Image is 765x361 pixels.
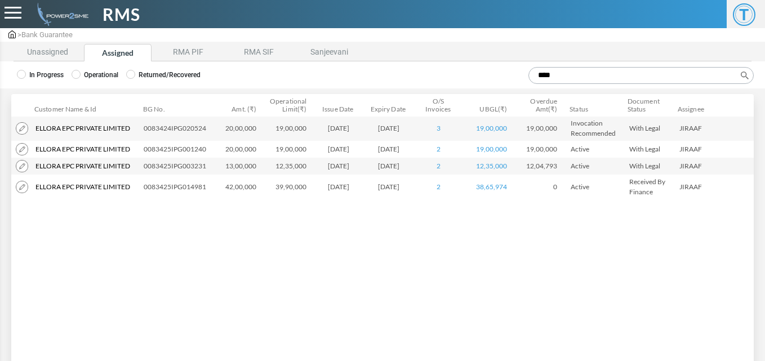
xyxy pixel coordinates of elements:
[225,44,292,61] li: RMA SIF
[416,94,466,116] th: O/S Invoices: activate to sort column ascending
[35,182,130,192] span: Ellora Epc Private Limited
[315,116,366,141] td: [DATE]
[16,181,28,193] img: modify.png
[16,143,28,155] img: modify.png
[140,94,215,116] th: BG No.: activate to sort column ascending
[625,158,675,175] td: With Legal
[566,116,625,141] td: Invocation Recommended
[215,94,265,116] th: Amt. (₹): activate to sort column ascending
[72,70,118,80] label: Operational
[437,162,441,170] a: 2
[366,94,416,116] th: Expiry Date: activate to sort column ascending
[154,44,222,61] li: RMA PIF
[528,67,754,84] input: Search:
[31,94,140,116] th: Customer Name &amp; Id: activate to sort column ascending
[437,124,441,132] a: 3
[265,141,315,158] td: 19,00,000
[566,175,625,199] td: Active
[139,141,215,158] td: 0083425IPG001240
[11,94,31,116] th: &nbsp;: activate to sort column descending
[295,44,363,61] li: Sanjeevani
[14,44,81,61] li: Unassigned
[476,162,507,170] a: 12,35,000
[625,141,675,158] td: With Legal
[215,116,265,141] td: 20,00,000
[265,158,315,175] td: 12,35,000
[366,175,416,199] td: [DATE]
[35,123,130,133] span: Ellora Epc Private Limited
[516,175,566,199] td: 0
[265,175,315,199] td: 39,90,000
[215,141,265,158] td: 20,00,000
[366,158,416,175] td: [DATE]
[476,124,507,132] a: 19,00,000
[315,141,366,158] td: [DATE]
[84,44,152,61] li: Assigned
[437,145,441,153] a: 2
[466,94,516,116] th: UBGL(₹): activate to sort column ascending
[476,145,507,153] a: 19,00,000
[476,182,507,191] a: 38,65,974
[625,116,675,141] td: With Legal
[16,160,28,172] img: modify.png
[35,144,130,154] span: Ellora Epc Private Limited
[733,3,755,26] span: T
[126,70,201,80] label: Returned/Recovered
[315,175,366,199] td: [DATE]
[516,116,566,141] td: 19,00,000
[566,94,624,116] th: Status: activate to sort column ascending
[437,182,441,191] a: 2
[265,94,315,116] th: Operational Limit(₹): activate to sort column ascending
[103,2,140,27] span: RMS
[139,158,215,175] td: 0083425IPG003231
[566,141,625,158] td: Active
[524,67,754,84] label: Search:
[366,141,416,158] td: [DATE]
[624,94,674,116] th: Document Status: activate to sort column ascending
[21,30,73,39] span: Bank Guarantee
[366,116,416,141] td: [DATE]
[516,141,566,158] td: 19,00,000
[215,175,265,199] td: 42,00,000
[8,30,16,38] img: admin
[625,175,675,199] td: Received By Finance
[35,161,130,171] span: Ellora Epc Private Limited
[139,175,215,199] td: 0083425IPG014981
[215,158,265,175] td: 13,00,000
[33,3,88,26] img: admin
[566,158,625,175] td: Active
[17,70,64,80] label: In Progress
[265,116,315,141] td: 19,00,000
[516,158,566,175] td: 12,04,793
[315,158,366,175] td: [DATE]
[139,116,215,141] td: 0083424IPG020524
[16,122,28,135] img: modify.png
[315,94,366,116] th: Issue Date: activate to sort column ascending
[516,94,566,116] th: Overdue Amt(₹): activate to sort column ascending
